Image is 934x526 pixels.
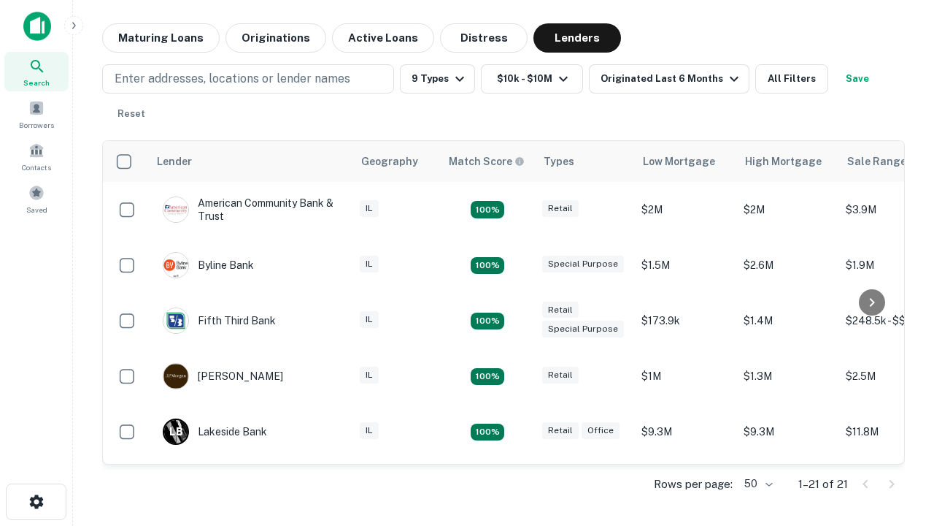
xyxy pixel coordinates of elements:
div: Geography [361,153,418,170]
td: $5.4M [736,460,838,515]
button: $10k - $10M [481,64,583,94]
h6: Match Score [449,153,522,169]
div: IL [360,200,379,217]
button: Reset [108,99,155,129]
button: 9 Types [400,64,475,94]
th: Capitalize uses an advanced AI algorithm to match your search with the best lender. The match sco... [440,141,535,182]
div: Fifth Third Bank [163,308,276,334]
div: Byline Bank [163,252,254,278]
button: Lenders [533,23,621,53]
div: IL [360,311,379,328]
th: Low Mortgage [634,141,736,182]
div: Lakeside Bank [163,419,267,445]
td: $1.5M [634,460,736,515]
div: Matching Properties: 3, hasApolloMatch: undefined [471,257,504,275]
div: Matching Properties: 2, hasApolloMatch: undefined [471,313,504,330]
img: capitalize-icon.png [23,12,51,41]
button: All Filters [755,64,828,94]
td: $1.3M [736,348,838,404]
p: L B [169,424,182,440]
td: $9.3M [736,404,838,460]
div: Retail [542,422,579,439]
span: Contacts [22,161,51,173]
p: Rows per page: [654,476,733,493]
th: High Mortgage [736,141,838,182]
td: $1.4M [736,293,838,348]
td: $9.3M [634,404,736,460]
img: picture [163,253,188,278]
th: Geography [352,141,440,182]
td: $2M [736,182,838,237]
span: Borrowers [19,119,54,131]
div: [PERSON_NAME] [163,363,283,389]
p: Enter addresses, locations or lender names [115,70,350,88]
img: picture [163,364,188,389]
div: IL [360,422,379,439]
div: Special Purpose [542,321,624,338]
div: Matching Properties: 2, hasApolloMatch: undefined [471,368,504,386]
img: picture [163,308,188,333]
a: Search [4,52,69,91]
iframe: Chat Widget [861,362,934,432]
button: Originations [225,23,326,53]
td: $173.9k [634,293,736,348]
div: Special Purpose [542,256,624,272]
button: Save your search to get updates of matches that match your search criteria. [834,64,881,94]
button: Originated Last 6 Months [589,64,749,94]
button: Distress [440,23,528,53]
div: Retail [542,367,579,384]
span: Search [23,77,50,88]
div: 50 [738,473,775,495]
td: $1.5M [634,237,736,293]
button: Maturing Loans [102,23,220,53]
td: $2.6M [736,237,838,293]
button: Active Loans [332,23,434,53]
div: Sale Range [847,153,906,170]
th: Types [535,141,634,182]
div: Matching Properties: 3, hasApolloMatch: undefined [471,424,504,441]
a: Borrowers [4,94,69,134]
div: Matching Properties: 2, hasApolloMatch: undefined [471,201,504,218]
div: Office [582,422,620,439]
div: IL [360,256,379,272]
th: Lender [148,141,352,182]
div: Retail [542,200,579,217]
a: Saved [4,179,69,218]
span: Saved [26,204,47,216]
td: $1M [634,348,736,404]
div: Types [544,153,574,170]
p: 1–21 of 21 [798,476,848,493]
button: Enter addresses, locations or lender names [102,64,394,94]
div: American Community Bank & Trust [163,197,338,223]
div: Retail [542,302,579,319]
td: $2M [634,182,736,237]
div: High Mortgage [745,153,822,170]
a: Contacts [4,137,69,176]
img: picture [163,197,188,222]
div: Lender [157,153,192,170]
div: Low Mortgage [643,153,715,170]
div: Capitalize uses an advanced AI algorithm to match your search with the best lender. The match sco... [449,153,525,169]
div: Originated Last 6 Months [601,70,743,88]
div: IL [360,367,379,384]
